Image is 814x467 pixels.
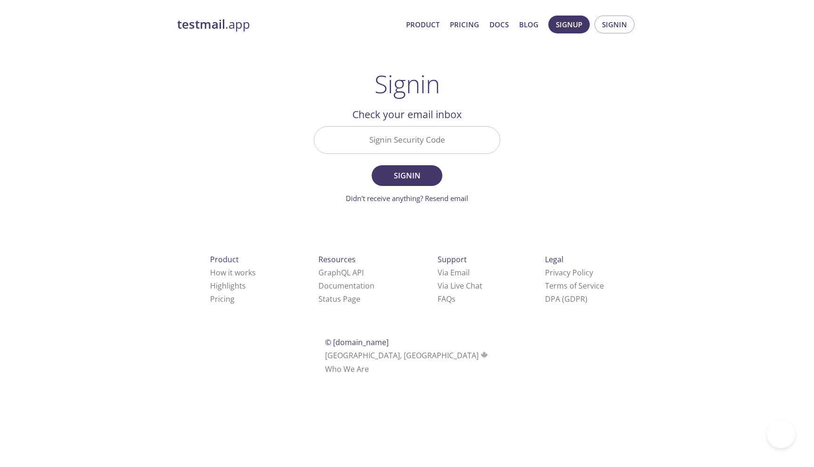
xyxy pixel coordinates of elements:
a: Terms of Service [545,281,604,291]
a: Pricing [210,294,235,304]
span: Legal [545,254,563,265]
span: Product [210,254,239,265]
a: Status Page [318,294,360,304]
a: Product [406,18,440,31]
span: Support [438,254,467,265]
a: DPA (GDPR) [545,294,587,304]
a: FAQ [438,294,456,304]
h1: Signin [374,70,440,98]
span: Signup [556,18,582,31]
a: Docs [489,18,509,31]
button: Signup [548,16,590,33]
a: Highlights [210,281,246,291]
a: Blog [519,18,538,31]
a: Pricing [450,18,479,31]
a: Privacy Policy [545,267,593,278]
span: [GEOGRAPHIC_DATA], [GEOGRAPHIC_DATA] [325,350,489,361]
strong: testmail [177,16,225,32]
a: Documentation [318,281,374,291]
span: Signin [602,18,627,31]
a: testmail.app [177,16,399,32]
span: Resources [318,254,356,265]
button: Signin [372,165,442,186]
iframe: Help Scout Beacon - Open [767,420,795,448]
span: Signin [382,169,432,182]
a: Via Email [438,267,470,278]
h2: Check your email inbox [314,106,500,122]
button: Signin [594,16,635,33]
span: s [452,294,456,304]
a: Who We Are [325,364,369,374]
span: © [DOMAIN_NAME] [325,337,389,347]
a: How it works [210,267,256,278]
a: Via Live Chat [438,281,482,291]
a: Didn't receive anything? Resend email [346,193,468,203]
a: GraphQL API [318,267,364,278]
